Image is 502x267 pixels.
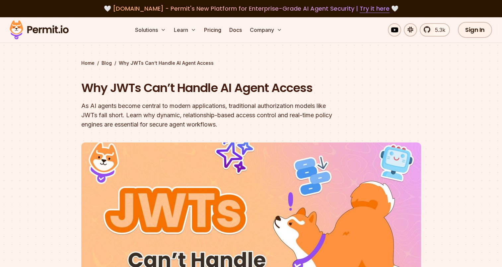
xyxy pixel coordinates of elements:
[81,80,336,96] h1: Why JWTs Can’t Handle AI Agent Access
[360,4,390,13] a: Try it here
[171,23,199,37] button: Learn
[132,23,169,37] button: Solutions
[81,60,95,66] a: Home
[113,4,390,13] span: [DOMAIN_NAME] - Permit's New Platform for Enterprise-Grade AI Agent Security |
[227,23,245,37] a: Docs
[102,60,112,66] a: Blog
[16,4,486,13] div: 🤍 🤍
[247,23,285,37] button: Company
[81,101,336,129] div: As AI agents become central to modern applications, traditional authorization models like JWTs fa...
[81,60,421,66] div: / /
[420,23,450,37] a: 5.3k
[431,26,445,34] span: 5.3k
[7,19,72,41] img: Permit logo
[458,22,492,38] a: Sign In
[201,23,224,37] a: Pricing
